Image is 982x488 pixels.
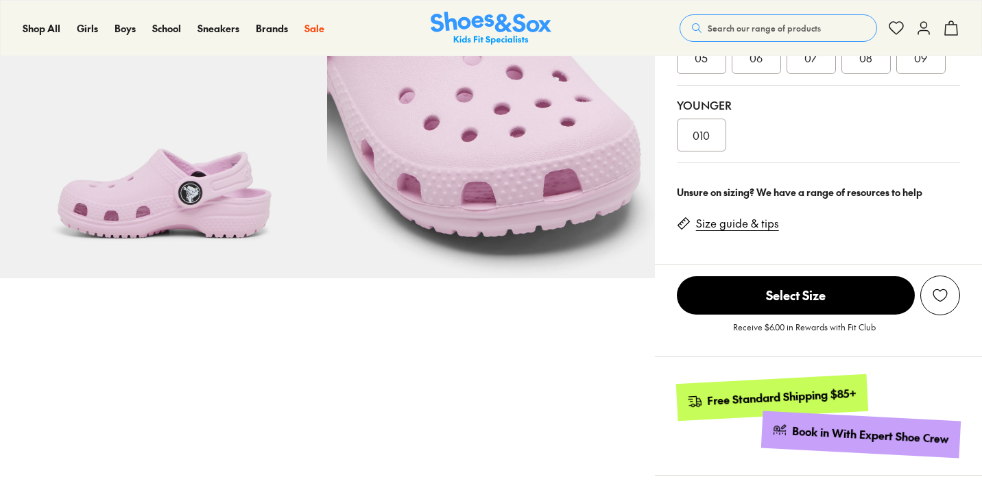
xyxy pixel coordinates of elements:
a: Sale [304,21,324,36]
div: Unsure on sizing? We have a range of resources to help [677,185,960,199]
a: School [152,21,181,36]
a: Boys [115,21,136,36]
span: 08 [859,49,872,66]
div: Book in With Expert Shoe Crew [792,424,950,447]
a: Shoes & Sox [431,12,551,45]
span: Shop All [23,21,60,35]
a: Girls [77,21,98,36]
a: Brands [256,21,288,36]
span: 010 [693,127,710,143]
span: 07 [804,49,817,66]
button: Select Size [677,276,915,315]
button: Search our range of products [680,14,877,42]
img: SNS_Logo_Responsive.svg [431,12,551,45]
a: Book in With Expert Shoe Crew [761,411,961,458]
button: Add to Wishlist [920,276,960,315]
span: 05 [695,49,708,66]
span: Girls [77,21,98,35]
div: Younger [677,97,960,113]
span: Search our range of products [708,22,821,34]
span: Sneakers [197,21,239,35]
a: Free Standard Shipping $85+ [675,374,867,421]
a: Sneakers [197,21,239,36]
p: Receive $6.00 in Rewards with Fit Club [733,321,876,345]
span: Brands [256,21,288,35]
span: School [152,21,181,35]
a: Shop All [23,21,60,36]
span: Boys [115,21,136,35]
div: Free Standard Shipping $85+ [706,385,857,408]
a: Size guide & tips [696,216,779,231]
span: Sale [304,21,324,35]
span: 09 [914,49,927,66]
span: 06 [750,49,763,66]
